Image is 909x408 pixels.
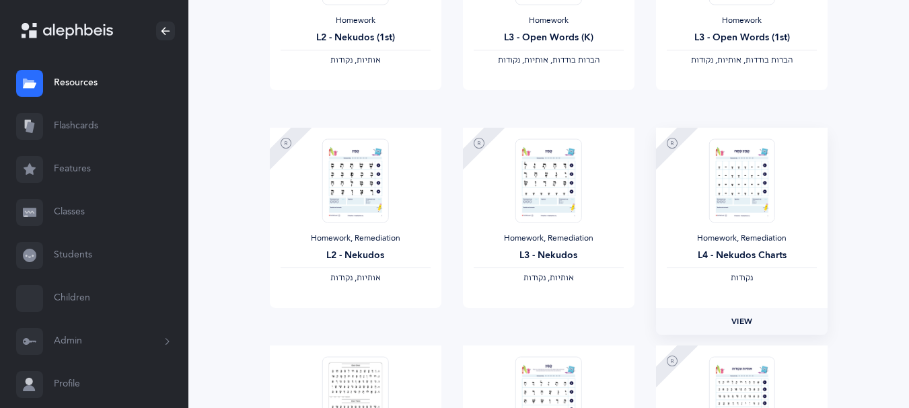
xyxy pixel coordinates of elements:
[709,138,775,222] img: RemediationHomework-L4_Nekudos_K_EN_thumbnail_1724298118.png
[330,55,381,65] span: ‫אותיות, נקודות‬
[281,31,431,45] div: L2 - Nekudos (1st)
[515,138,581,222] img: RemediationHomework-L3-Nekudos-K_EN_thumbnail_1724337474.png
[474,233,624,244] div: Homework, Remediation
[281,233,431,244] div: Homework, Remediation
[322,138,388,222] img: RemediationHomework-L2-Nekudos-K_EN_thumbnail_1724296785.png
[498,55,599,65] span: ‫הברות בודדות, אותיות, נקודות‬
[667,31,817,45] div: L3 - Open Words (1st)
[474,15,624,26] div: Homework
[656,308,828,335] a: View
[474,249,624,263] div: L3 - Nekudos
[330,273,381,282] span: ‫אותיות, נקודות‬
[667,15,817,26] div: Homework
[667,249,817,263] div: L4 - Nekudos Charts
[523,273,574,282] span: ‫אותיות, נקודות‬
[281,15,431,26] div: Homework
[474,31,624,45] div: L3 - Open Words (K)
[731,273,753,282] span: ‫נקודות‬
[691,55,793,65] span: ‫הברות בודדות, אותיות, נקודות‬
[281,249,431,263] div: L2 - Nekudos
[667,233,817,244] div: Homework, Remediation
[731,315,753,327] span: View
